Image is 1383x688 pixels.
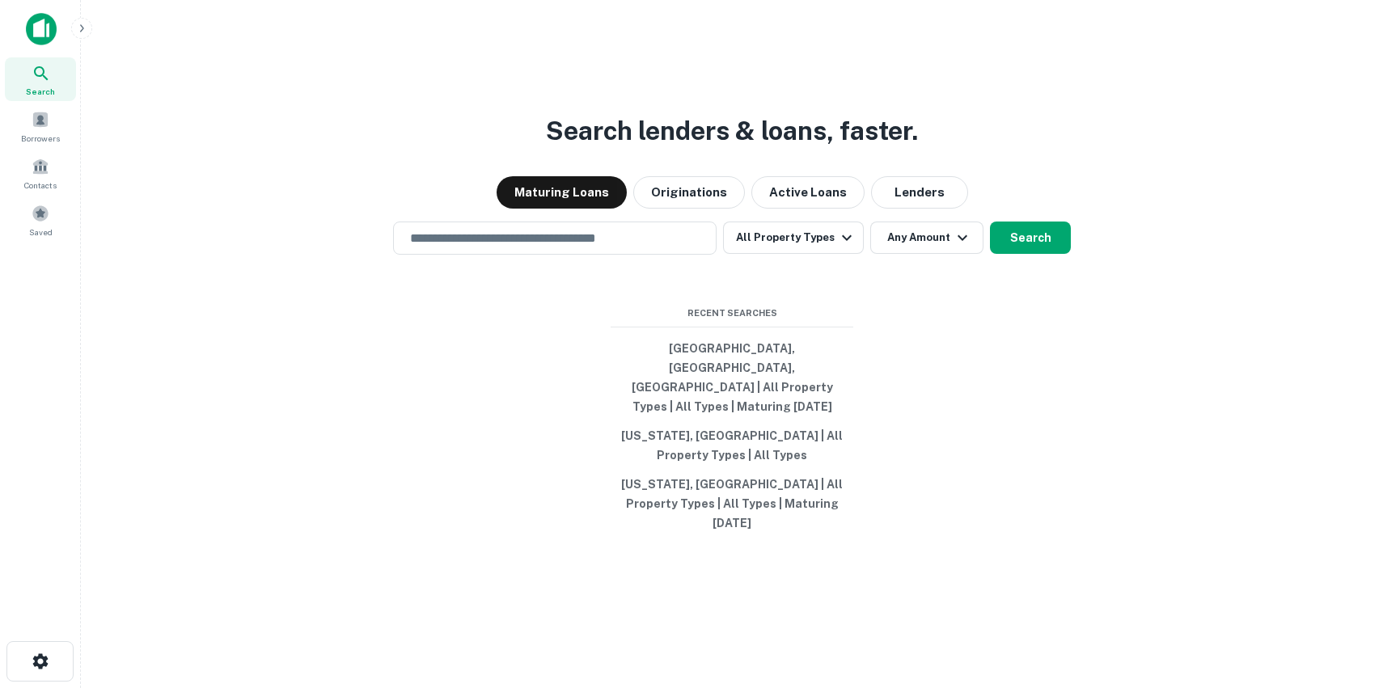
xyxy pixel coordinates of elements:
span: Contacts [24,179,57,192]
span: Borrowers [21,132,60,145]
img: capitalize-icon.png [26,13,57,45]
button: [GEOGRAPHIC_DATA], [GEOGRAPHIC_DATA], [GEOGRAPHIC_DATA] | All Property Types | All Types | Maturi... [611,334,853,421]
button: Lenders [871,176,968,209]
a: Search [5,57,76,101]
a: Borrowers [5,104,76,148]
button: Search [990,222,1071,254]
span: Recent Searches [611,306,853,320]
button: Maturing Loans [497,176,627,209]
h3: Search lenders & loans, faster. [546,112,918,150]
a: Saved [5,198,76,242]
span: Saved [29,226,53,238]
button: Originations [633,176,745,209]
button: [US_STATE], [GEOGRAPHIC_DATA] | All Property Types | All Types [611,421,853,470]
button: All Property Types [723,222,864,254]
a: Contacts [5,151,76,195]
button: [US_STATE], [GEOGRAPHIC_DATA] | All Property Types | All Types | Maturing [DATE] [611,470,853,538]
button: Active Loans [751,176,865,209]
button: Any Amount [870,222,983,254]
span: Search [26,85,55,98]
iframe: Chat Widget [1302,559,1383,636]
